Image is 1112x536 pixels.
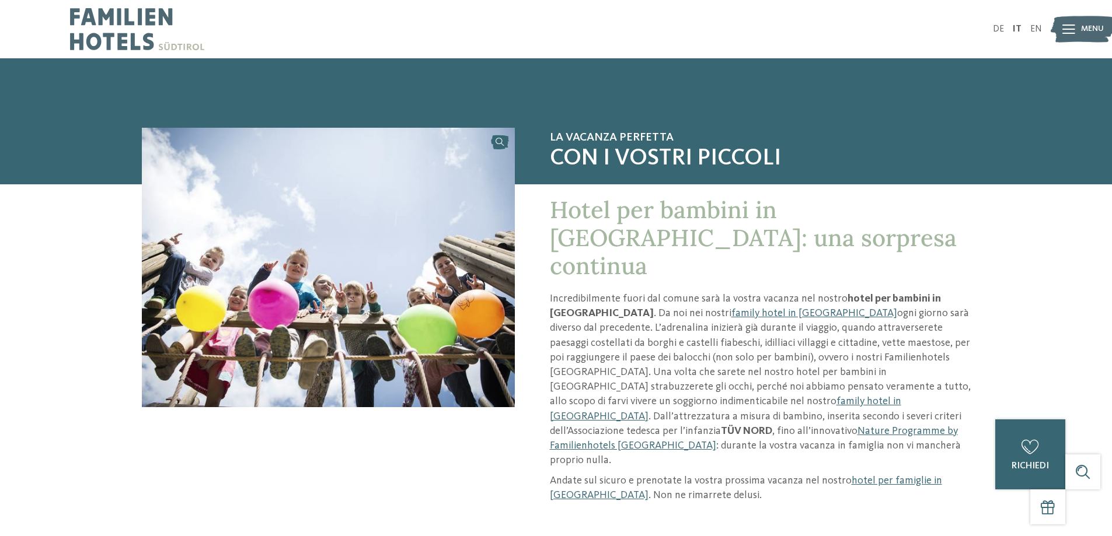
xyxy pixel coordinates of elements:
span: con i vostri piccoli [550,145,971,173]
a: IT [1013,24,1022,34]
a: family hotel in [GEOGRAPHIC_DATA] [550,396,901,421]
a: DE [993,24,1004,34]
img: Hotel per bambini in Trentino: giochi e avventure a volontà [142,128,515,407]
p: Incredibilmente fuori dal comune sarà la vostra vacanza nel nostro . Da noi nei nostri ogni giorn... [550,292,971,468]
a: EN [1030,24,1042,34]
span: richiedi [1012,461,1049,471]
span: La vacanza perfetta [550,131,971,145]
a: Nature Programme by Familienhotels [GEOGRAPHIC_DATA] [550,426,958,451]
strong: TÜV NORD [721,426,772,436]
p: Andate sul sicuro e prenotate la vostra prossima vacanza nel nostro . Non ne rimarrete delusi. [550,474,971,503]
a: richiedi [995,419,1065,489]
a: family hotel in [GEOGRAPHIC_DATA] [731,308,897,318]
span: Menu [1081,23,1104,35]
span: Hotel per bambini in [GEOGRAPHIC_DATA]: una sorpresa continua [550,195,957,281]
